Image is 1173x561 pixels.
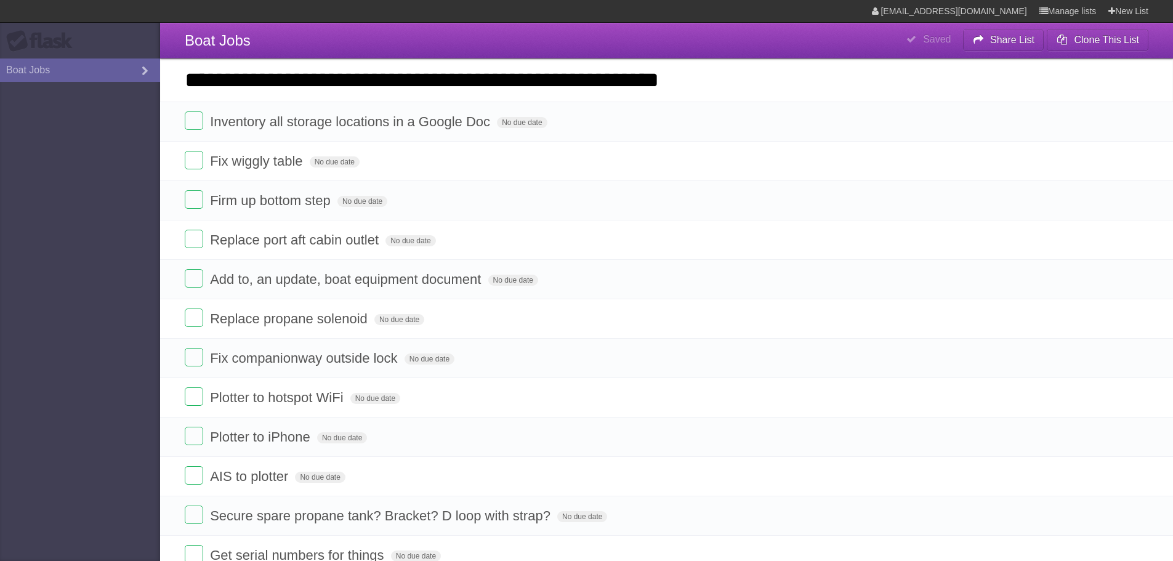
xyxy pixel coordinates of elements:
b: Clone This List [1074,34,1139,45]
span: Fix wiggly table [210,153,305,169]
label: Done [185,309,203,327]
button: Clone This List [1047,29,1148,51]
b: Share List [990,34,1034,45]
span: No due date [488,275,538,286]
label: Done [185,269,203,288]
span: Replace propane solenoid [210,311,371,326]
span: No due date [310,156,360,167]
span: Inventory all storage locations in a Google Doc [210,114,493,129]
span: No due date [295,472,345,483]
span: Replace port aft cabin outlet [210,232,382,248]
span: Firm up bottom step [210,193,334,208]
label: Done [185,190,203,209]
label: Done [185,427,203,445]
span: No due date [350,393,400,404]
label: Done [185,387,203,406]
label: Done [185,466,203,485]
label: Done [185,506,203,524]
b: Saved [923,34,951,44]
span: No due date [497,117,547,128]
span: No due date [337,196,387,207]
label: Done [185,230,203,248]
span: No due date [557,511,607,522]
span: Plotter to hotspot WiFi [210,390,346,405]
span: No due date [317,432,367,443]
label: Done [185,151,203,169]
label: Done [185,111,203,130]
button: Share List [963,29,1044,51]
div: Flask [6,30,80,52]
label: Done [185,348,203,366]
span: Add to, an update, boat equipment document [210,272,484,287]
span: No due date [405,353,454,365]
span: Fix companionway outside lock [210,350,400,366]
span: No due date [385,235,435,246]
span: Boat Jobs [185,32,251,49]
span: No due date [374,314,424,325]
span: AIS to plotter [210,469,291,484]
span: Secure spare propane tank? Bracket? D loop with strap? [210,508,554,523]
span: Plotter to iPhone [210,429,313,445]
